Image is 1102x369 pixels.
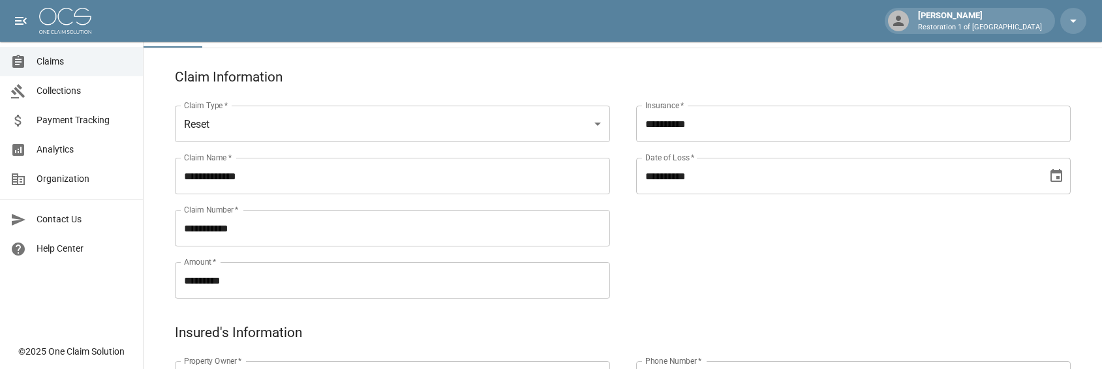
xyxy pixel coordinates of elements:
[8,8,34,34] button: open drawer
[37,113,132,127] span: Payment Tracking
[913,9,1047,33] div: [PERSON_NAME]
[1043,163,1069,189] button: Choose date, selected date is Jul 23, 2024
[184,355,242,366] label: Property Owner
[175,106,610,142] div: Reset
[37,213,132,226] span: Contact Us
[39,8,91,34] img: ocs-logo-white-transparent.png
[18,345,125,358] div: © 2025 One Claim Solution
[645,100,684,111] label: Insurance
[184,204,238,215] label: Claim Number
[645,355,701,366] label: Phone Number
[918,22,1042,33] p: Restoration 1 of [GEOGRAPHIC_DATA]
[37,172,132,186] span: Organization
[37,55,132,68] span: Claims
[184,256,217,267] label: Amount
[184,152,232,163] label: Claim Name
[37,242,132,256] span: Help Center
[37,84,132,98] span: Collections
[184,100,228,111] label: Claim Type
[37,143,132,156] span: Analytics
[645,152,694,163] label: Date of Loss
